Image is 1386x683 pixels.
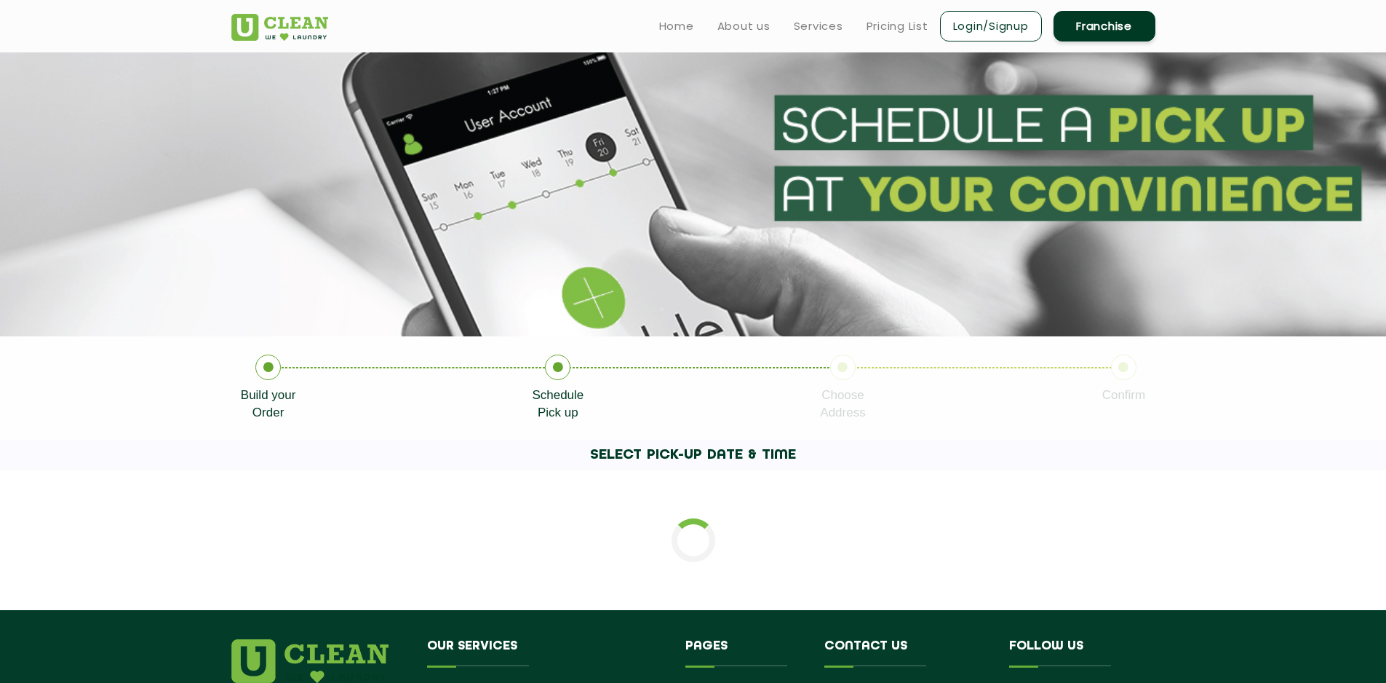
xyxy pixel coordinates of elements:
p: Confirm [1102,387,1146,404]
p: Choose Address [820,387,865,422]
a: Services [794,17,843,35]
h4: Pages [685,639,802,667]
h1: SELECT PICK-UP DATE & TIME [139,440,1248,470]
img: logo.png [231,639,389,683]
h4: Our Services [427,639,664,667]
h4: Follow us [1009,639,1137,667]
a: Home [659,17,694,35]
a: About us [717,17,770,35]
p: Schedule Pick up [532,387,584,422]
a: Franchise [1054,11,1155,42]
a: Pricing List [867,17,928,35]
img: UClean Laundry and Dry Cleaning [231,14,328,41]
a: Login/Signup [940,11,1042,42]
h4: Contact us [824,639,987,667]
p: Build your Order [241,387,296,422]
